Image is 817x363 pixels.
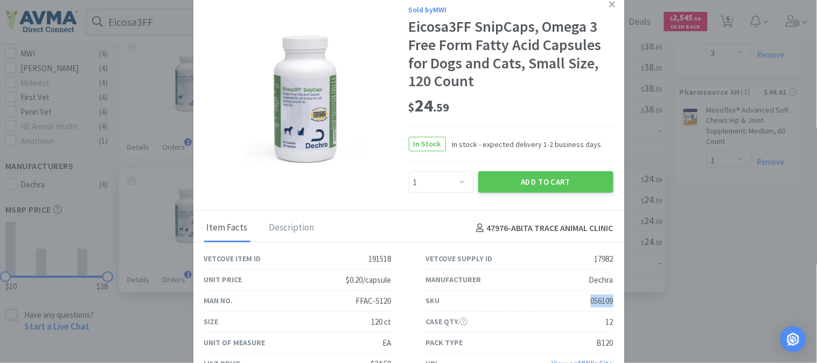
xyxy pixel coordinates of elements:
div: Case Qty. [426,316,467,327]
div: Open Intercom Messenger [780,326,806,352]
div: Size [204,316,219,327]
div: B120 [597,337,613,350]
div: EA [383,337,392,350]
div: SKU [426,295,440,306]
span: $ [409,100,415,115]
span: In stock - expected delivery 1-2 business days [446,138,602,150]
div: Sold by MWI [409,4,613,16]
div: 056109 [591,295,613,308]
div: Vetcove Supply ID [426,253,493,264]
span: . 59 [434,100,450,115]
div: 12 [606,316,613,329]
div: Eicosa3FF SnipCaps, Omega 3 Free Form Fatty Acid Capsules for Dogs and Cats, Small Size, 120 Count [409,18,613,90]
div: 120 ct [372,316,392,329]
button: Add to Cart [478,171,613,193]
div: Manufacturer [426,274,481,285]
div: 191518 [369,253,392,266]
h4: 47976 - ABITA TRACE ANIMAL CLINIC [472,221,613,235]
div: Dechra [589,274,613,287]
img: ac66db83edd8474ea05bc8157fb11f73_17982.png [240,29,372,169]
span: 24 [409,95,450,116]
div: FFAC-S120 [356,295,392,308]
div: Item Facts [204,215,250,242]
span: In Stock [409,137,445,151]
div: 17982 [595,253,613,266]
div: $0.20/capsule [346,274,392,287]
div: Man No. [204,295,233,306]
div: Pack Type [426,337,463,348]
div: Unit Price [204,274,242,285]
div: Vetcove Item ID [204,253,261,264]
div: Unit of Measure [204,337,266,348]
div: Description [267,215,317,242]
